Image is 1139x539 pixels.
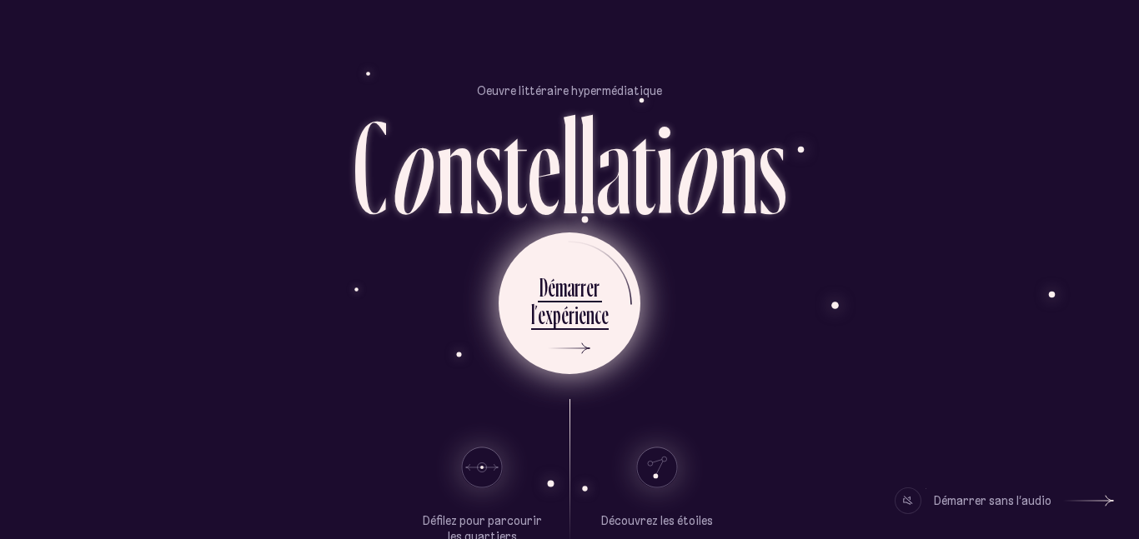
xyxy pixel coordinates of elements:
div: t [503,99,528,232]
div: r [580,271,586,303]
div: e [586,271,594,303]
div: t [631,99,656,232]
div: e [579,298,586,331]
div: n [436,99,474,232]
div: r [575,271,580,303]
div: r [569,298,575,331]
p: Oeuvre littéraire hypermédiatique [477,82,662,99]
div: i [575,298,579,331]
div: C [353,99,388,232]
div: e [538,298,545,331]
div: p [553,298,561,331]
div: a [596,99,631,232]
div: a [567,271,575,303]
div: o [388,99,436,232]
div: s [758,99,786,232]
div: D [539,271,548,303]
div: l [561,99,579,232]
div: e [601,298,609,331]
div: ’ [534,298,538,331]
div: i [656,99,674,232]
div: m [555,271,567,303]
div: x [545,298,553,331]
button: Démarrer sans l’audio [895,487,1114,514]
div: l [531,298,534,331]
div: n [720,99,758,232]
div: é [561,298,569,331]
div: r [594,271,600,303]
div: Démarrer sans l’audio [934,487,1051,514]
div: s [474,99,503,232]
button: Démarrerl’expérience [499,232,640,374]
p: Découvrez les étoiles [601,513,713,530]
div: é [548,271,555,303]
div: o [671,99,720,232]
div: e [528,99,561,232]
div: n [586,298,595,331]
div: c [595,298,601,331]
div: l [579,99,596,232]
